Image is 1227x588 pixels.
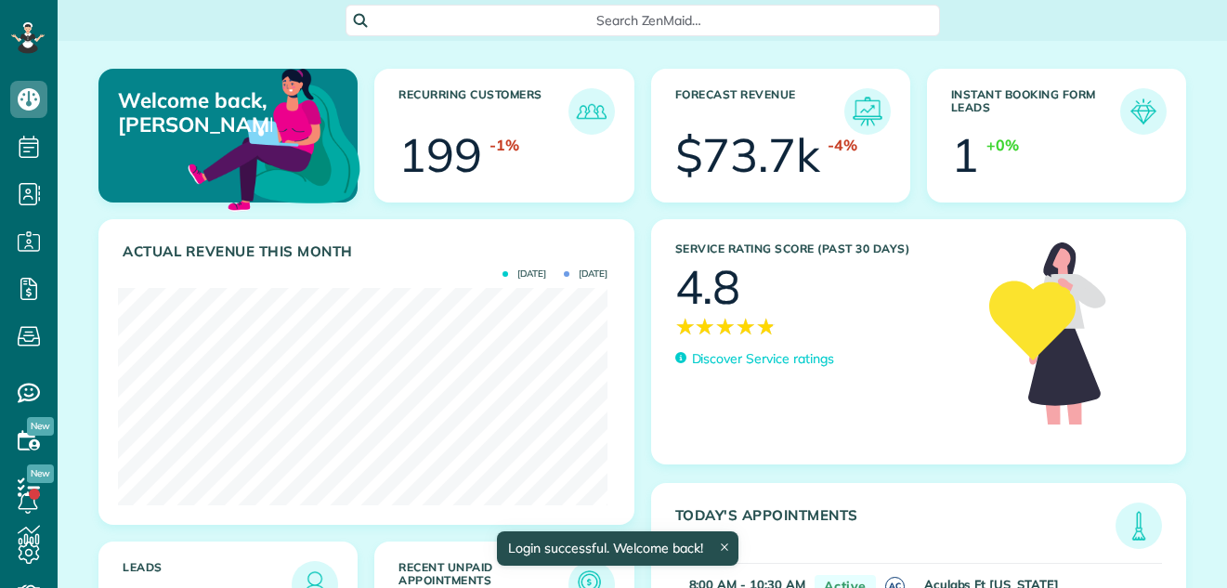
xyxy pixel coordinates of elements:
[695,310,715,343] span: ★
[756,310,777,343] span: ★
[1120,507,1157,544] img: icon_todays_appointments-901f7ab196bb0bea1936b74009e4eb5ffbc2d2711fa7634e0d609ed5ef32b18b.png
[1125,93,1162,130] img: icon_form_leads-04211a6a04a5b2264e4ee56bc0799ec3eb69b7e499cbb523a139df1d13a81ae0.png
[675,88,844,135] h3: Forecast Revenue
[398,132,482,178] div: 199
[573,93,610,130] img: icon_recurring_customers-cf858462ba22bcd05b5a5880d41d6543d210077de5bb9ebc9590e49fd87d84ed.png
[675,132,821,178] div: $73.7k
[692,349,834,369] p: Discover Service ratings
[675,264,741,310] div: 4.8
[715,310,736,343] span: ★
[736,310,756,343] span: ★
[564,269,607,279] span: [DATE]
[675,242,972,255] h3: Service Rating score (past 30 days)
[675,349,834,369] a: Discover Service ratings
[986,135,1019,156] div: +0%
[184,47,364,228] img: dashboard_welcome-42a62b7d889689a78055ac9021e634bf52bae3f8056760290aed330b23ab8690.png
[675,507,1116,549] h3: Today's Appointments
[503,269,546,279] span: [DATE]
[118,88,272,137] p: Welcome back, [PERSON_NAME]!
[828,135,857,156] div: -4%
[951,132,979,178] div: 1
[951,88,1120,135] h3: Instant Booking Form Leads
[675,310,696,343] span: ★
[849,93,886,130] img: icon_forecast_revenue-8c13a41c7ed35a8dcfafea3cbb826a0462acb37728057bba2d056411b612bbbe.png
[27,464,54,483] span: New
[497,531,738,566] div: Login successful. Welcome back!
[27,417,54,436] span: New
[398,88,568,135] h3: Recurring Customers
[489,135,519,156] div: -1%
[123,243,615,260] h3: Actual Revenue this month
